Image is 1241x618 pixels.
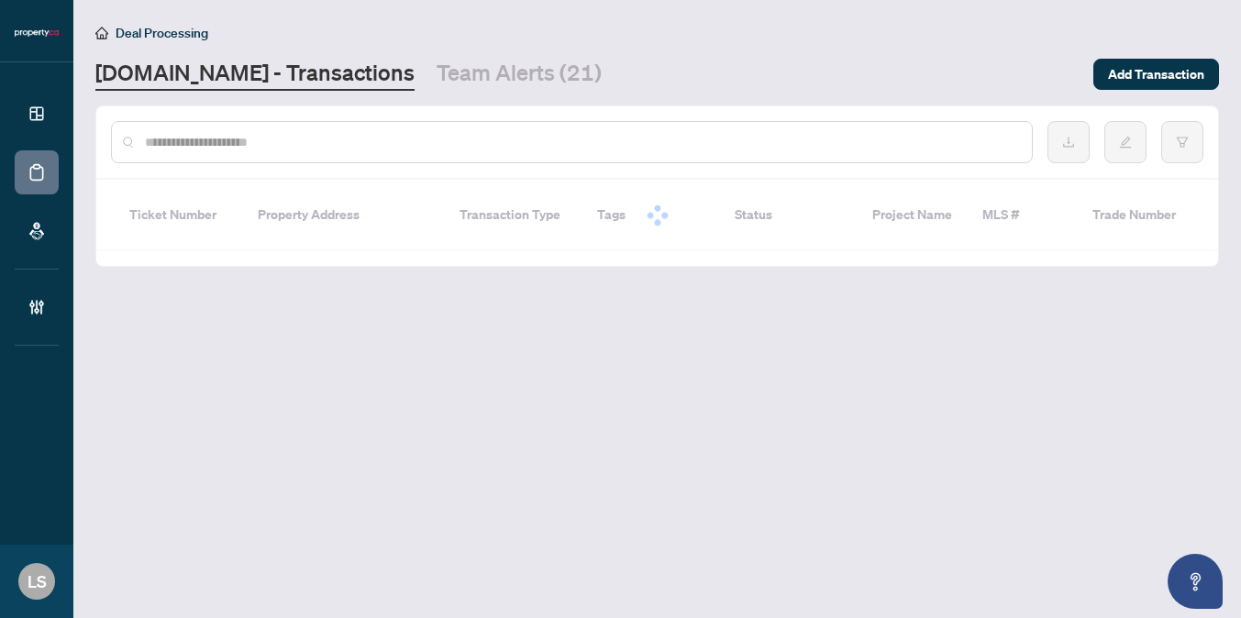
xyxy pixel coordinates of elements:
[1093,59,1219,90] button: Add Transaction
[437,58,602,91] a: Team Alerts (21)
[1168,554,1223,609] button: Open asap
[1047,121,1090,163] button: download
[1161,121,1203,163] button: filter
[15,28,59,39] img: logo
[95,27,108,39] span: home
[28,568,47,594] span: LS
[95,58,415,91] a: [DOMAIN_NAME] - Transactions
[1104,121,1147,163] button: edit
[116,25,208,41] span: Deal Processing
[1108,60,1204,89] span: Add Transaction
